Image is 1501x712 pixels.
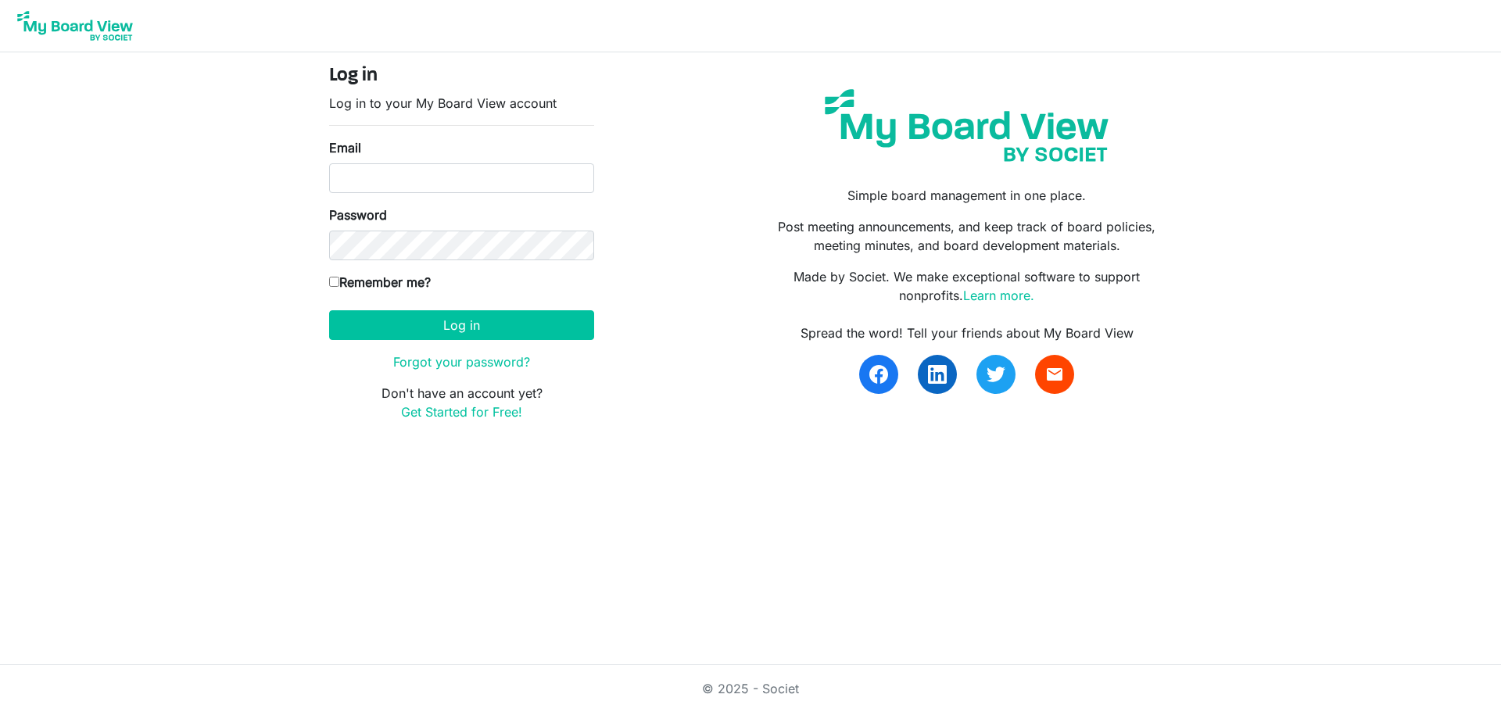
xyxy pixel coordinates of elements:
label: Remember me? [329,273,431,292]
img: My Board View Logo [13,6,138,45]
img: twitter.svg [987,365,1005,384]
img: linkedin.svg [928,365,947,384]
span: email [1045,365,1064,384]
p: Simple board management in one place. [762,186,1172,205]
p: Post meeting announcements, and keep track of board policies, meeting minutes, and board developm... [762,217,1172,255]
img: facebook.svg [869,365,888,384]
label: Email [329,138,361,157]
label: Password [329,206,387,224]
input: Remember me? [329,277,339,287]
a: Learn more. [963,288,1034,303]
p: Log in to your My Board View account [329,94,594,113]
a: email [1035,355,1074,394]
button: Log in [329,310,594,340]
p: Made by Societ. We make exceptional software to support nonprofits. [762,267,1172,305]
img: my-board-view-societ.svg [813,77,1120,174]
a: © 2025 - Societ [702,681,799,696]
h4: Log in [329,65,594,88]
a: Forgot your password? [393,354,530,370]
a: Get Started for Free! [401,404,522,420]
p: Don't have an account yet? [329,384,594,421]
div: Spread the word! Tell your friends about My Board View [762,324,1172,342]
